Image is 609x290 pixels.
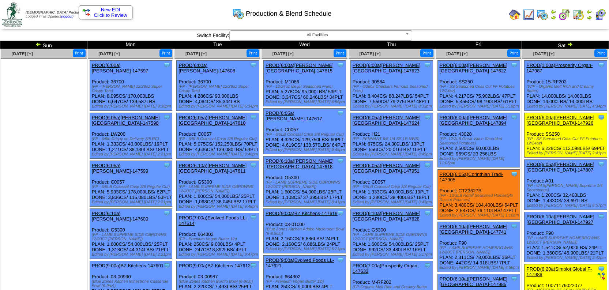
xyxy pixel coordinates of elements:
[2,2,22,27] img: zoroco-logo-small.webp
[163,162,170,169] img: Tooltip
[353,200,433,204] div: Edited by [PERSON_NAME] [DATE] 3:43pm
[178,163,247,174] a: PROD(6:10a)[PERSON_NAME][GEOGRAPHIC_DATA]-147611
[424,262,431,269] img: Tooltip
[178,185,259,193] div: (FP - LAMB SUPREME SIDE OBROWNS 12/20CT [PERSON_NAME])
[350,61,433,111] div: Product: 30584 PLAN: 8,404CS / 88,247LBS / 54PLT DONE: 7,550CS / 79,275LBS / 48PLT
[359,51,380,56] a: [DATE] [+]
[440,246,520,255] div: (FP - LAMB SUPREME HOMEBROWNS 12/20CT [PERSON_NAME])
[337,109,344,117] img: Tooltip
[246,10,331,18] span: Production & Blend Schedule
[266,132,346,137] div: (FP - 6/5LB Colossal Crisp 3/8 Regular Cut)
[526,63,593,74] a: PROD(1:00a)Prosperity Organ-147987
[598,61,605,69] img: Tooltip
[178,279,259,284] div: (Blue Zones Kitchen Burrito Bowl (6-9oz))
[525,61,607,111] div: Product: 15-RF202 PLAN: 14,000LBS / 14,000LBS DONE: 14,000LBS / 14,000LBS
[73,49,86,57] button: Print
[353,84,433,93] div: (FP - 6/28oz Checkers Famous Seasoned Fries)
[12,51,33,56] a: [DATE] [+]
[26,11,87,15] span: [DEMOGRAPHIC_DATA] Packaging
[178,252,259,257] div: Edited by [PERSON_NAME] [DATE] 9:47pm
[598,213,605,220] img: Tooltip
[83,9,90,16] img: ediSmall.gif
[26,11,87,19] span: Logged in as Dpieters
[550,9,556,15] img: arrowleft.gif
[440,157,520,165] div: Edited by [PERSON_NAME] [DATE] 11:05pm
[90,161,172,207] div: Product: C0057 PLAN: 5,933CS / 178,000LBS / 82PLT DONE: 3,836CS / 115,080LBS / 53PLT
[337,256,344,264] img: Tooltip
[567,41,573,47] img: arrowright.gif
[92,252,172,257] div: Edited by [PERSON_NAME] [DATE] 2:21pm
[353,104,433,109] div: Edited by [PERSON_NAME] [DATE] 8:33pm
[264,109,346,154] div: Product: C0057 PLAN: 4,325CS / 129,750LBS / 60PLT DONE: 4,619CS / 138,570LBS / 64PLT
[185,51,207,56] span: [DATE] [+]
[594,49,607,57] button: Print
[420,49,433,57] button: Print
[550,15,556,20] img: arrowright.gif
[509,9,520,20] img: home.gif
[90,113,172,159] div: Product: LW200 PLAN: 1,333CS / 40,000LBS / 19PLT DONE: 1,271CS / 38,130LBS / 18PLT
[178,215,247,226] a: PROD(7:00a)Evolved Foods LL-147614
[526,104,606,109] div: Edited by [PERSON_NAME] [DATE] 4:34pm
[526,203,606,208] div: Edited by [PERSON_NAME] [DATE] 8:57pm
[92,185,172,189] div: (FP - 6/5LB Colossal Crisp 3/8 Regular Cut)
[526,115,594,126] a: PROD(6:00a)[PERSON_NAME][GEOGRAPHIC_DATA]-147926
[586,15,592,20] img: arrowright.gif
[177,61,259,111] div: Product: 36700 PLAN: 4,286CS / 90,000LBS DONE: 4,064CS / 85,344LBS
[261,41,348,49] td: Wed
[250,114,257,121] img: Tooltip
[446,51,467,56] a: [DATE] [+]
[87,41,174,49] td: Mon
[266,158,334,169] a: PROD(6:10a)[PERSON_NAME][GEOGRAPHIC_DATA]-147618
[511,114,518,121] img: Tooltip
[159,49,172,57] button: Print
[525,212,607,262] div: Product: F90 PLAN: 1,541CS / 52,000LBS / 24PLT DONE: 1,360CS / 45,900LBS / 21PLT
[526,236,606,245] div: (FP - LAMB SUPREME HOMEBROWNS 12/20CT [PERSON_NAME])
[572,9,584,20] img: calendarinout.gif
[90,61,172,111] div: Product: 36700 PLAN: 8,095CS / 170,000LBS DONE: 6,647CS / 139,587LBS
[511,223,518,230] img: Tooltip
[526,162,594,173] a: PROD(6:05a)[PERSON_NAME][GEOGRAPHIC_DATA]-147807
[266,227,346,236] div: (Blue Zones Kitchen Adobo Mushroom Bowl (6-8.5oz))
[178,263,251,268] a: PROD(9:00a)BZ Kitchens-147612
[92,211,149,222] a: PROD(6:10a)[PERSON_NAME]-147600
[92,84,172,93] div: (FP - [PERSON_NAME] 12/28oz Super Crispy Tots)
[437,222,520,272] div: Product: F90 PLAN: 2,311CS / 78,000LBS / 36PLT DONE: 442CS / 14,918LBS / 7PLT
[61,15,74,19] a: (logout)
[337,210,344,217] img: Tooltip
[350,113,433,159] div: Product: H21 PLAN: 675CS / 24,300LBS / 13PLT DONE: 556CS / 20,016LBS / 10PLT
[526,151,606,155] div: Edited by [PERSON_NAME] [DATE] 2:41pm
[353,252,433,257] div: Edited by [PERSON_NAME] [DATE] 5:17pm
[353,263,419,274] a: PROD(7:00a)Prosperity Organ-147632
[250,214,257,221] img: Tooltip
[511,170,518,178] img: Tooltip
[177,213,259,259] div: Product: 664302 PLAN: 250CS / 9,000LBS / 4PLT DONE: 247CS / 8,892LBS / 4PLT
[90,209,172,259] div: Product: G5300 PLAN: 1,600CS / 54,000LBS / 25PLT DONE: 1,313CS / 44,314LBS / 21PLT
[266,110,322,121] a: PROD(6:05a)[PERSON_NAME]-147617
[337,61,344,69] img: Tooltip
[233,8,244,19] img: calendarprod.gif
[163,114,170,121] img: Tooltip
[163,210,170,217] img: Tooltip
[163,61,170,69] img: Tooltip
[440,265,520,270] div: Edited by [PERSON_NAME] [DATE] 4:56pm
[353,233,433,241] div: (FP - LAMB SUPREME SIDE OBROWNS 12/20CT [PERSON_NAME])
[266,63,334,74] a: PROD(6:00a)[PERSON_NAME][GEOGRAPHIC_DATA]-147615
[178,237,259,241] div: (FP - Premium Vegan Butter 1lb)
[525,113,607,158] div: Product: SS250 PLAN: 6,228CS / 112,098LBS / 69PLT
[92,263,164,268] a: PROD(9:00a)BZ Kitchens-147601
[526,137,606,146] div: (FP - SS Seasoned Criss Cut FF Potatoes 12/24oz)
[92,200,172,204] div: Edited by [PERSON_NAME] [DATE] 2:21pm
[266,148,346,152] div: Edited by [PERSON_NAME] [DATE] 9:45pm
[178,204,259,209] div: Edited by [PERSON_NAME] [DATE] 9:48pm
[163,262,170,269] img: Tooltip
[83,7,128,18] a: New EDI Click to Review
[266,279,346,284] div: (FP - Premium Vegan Butter 1lb)
[353,63,421,74] a: PROD(6:00a)[PERSON_NAME][GEOGRAPHIC_DATA]-147623
[334,49,346,57] button: Print
[247,49,259,57] button: Print
[511,61,518,69] img: Tooltip
[92,63,149,74] a: PROD(6:00a)[PERSON_NAME]-147597
[440,213,520,218] div: Edited by [PERSON_NAME] [DATE] 1:10am
[83,12,128,18] span: Click to Review
[92,233,172,241] div: (FP - LAMB SUPREME SIDE OBROWNS 12/20CT [PERSON_NAME])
